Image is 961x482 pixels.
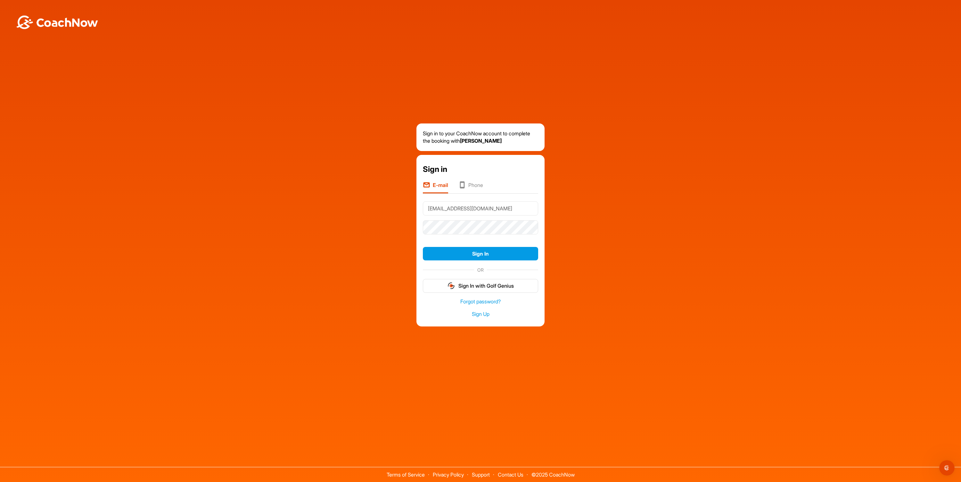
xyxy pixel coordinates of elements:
a: Sign Up [423,310,538,318]
a: Terms of Service [387,471,425,478]
strong: [PERSON_NAME] [460,138,502,144]
img: BwLJSsUCoWCh5upNqxVrqldRgqLPVwmV24tXu5FoVAoFEpwwqQ3VIfuoInZCoVCoTD4vwADAC3ZFMkVEQFDAAAAAElFTkSuQmCC [15,15,99,29]
a: Privacy Policy [433,471,464,478]
li: E-mail [423,181,448,193]
iframe: Intercom live chat [939,460,955,476]
li: Phone [458,181,483,193]
a: Contact Us [498,471,523,478]
img: gg_logo [447,282,455,290]
span: © 2025 CoachNow [528,467,578,477]
button: Sign In [423,247,538,261]
a: Forgot password? [423,298,538,305]
div: Sign in to your CoachNow account to complete the booking with [416,123,545,151]
input: E-mail [423,201,538,216]
button: Sign In with Golf Genius [423,279,538,293]
span: OR [474,266,487,273]
div: Sign in [423,164,538,175]
a: Support [472,471,490,478]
